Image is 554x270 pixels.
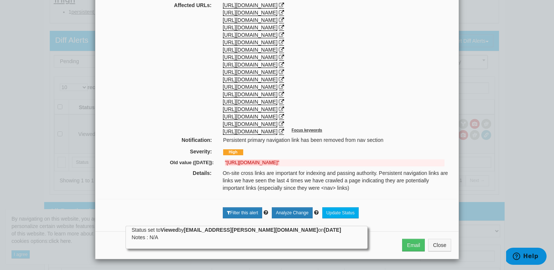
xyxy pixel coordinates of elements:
strong: Viewed [160,227,178,233]
iframe: Opens a widget where you can find more information [506,248,547,266]
a: [URL][DOMAIN_NAME] [223,77,278,83]
div: Persistent primary navigation link has been removed from nav section [218,136,456,144]
div: Status set to by on Notes : N/A [131,226,362,241]
div: On-site cross links are important for indexing and passing authority. Persistent navigation links... [217,169,457,192]
a: Filter this alert [223,207,262,218]
span: High [223,149,243,155]
strong: [EMAIL_ADDRESS][PERSON_NAME][DOMAIN_NAME] [184,227,318,233]
a: [URL][DOMAIN_NAME] [223,47,278,53]
label: Affected URLs: [97,1,217,9]
a: [URL][DOMAIN_NAME] [223,69,278,75]
a: [URL][DOMAIN_NAME] [223,39,278,46]
button: Email [402,239,425,251]
a: [URL][DOMAIN_NAME] [223,91,278,98]
label: Notification: [98,136,218,144]
a: [URL][DOMAIN_NAME] [223,106,278,113]
sup: Focus keywords [291,128,322,132]
a: [URL][DOMAIN_NAME] [223,129,278,135]
label: Severity: [98,148,218,155]
a: [URL][DOMAIN_NAME] [223,54,278,61]
a: [URL][DOMAIN_NAME] [223,10,278,16]
a: Analyze Change [272,207,313,218]
a: [URL][DOMAIN_NAME] [223,114,278,120]
a: [URL][DOMAIN_NAME] [223,32,278,38]
a: [URL][DOMAIN_NAME] [223,17,278,23]
a: [URL][DOMAIN_NAME] [223,2,278,9]
a: [URL][DOMAIN_NAME] [223,62,278,68]
label: Old value ([DATE]): [104,159,219,166]
a: Update Status [322,207,359,218]
a: [URL][DOMAIN_NAME] [223,84,278,90]
strong: "[URL][DOMAIN_NAME]" [225,160,279,165]
a: [URL][DOMAIN_NAME] [223,25,278,31]
a: [URL][DOMAIN_NAME] [223,99,278,105]
a: [URL][DOMAIN_NAME] [223,121,278,127]
strong: [DATE] [324,227,341,233]
button: Close [428,239,451,251]
label: Details: [97,169,217,177]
